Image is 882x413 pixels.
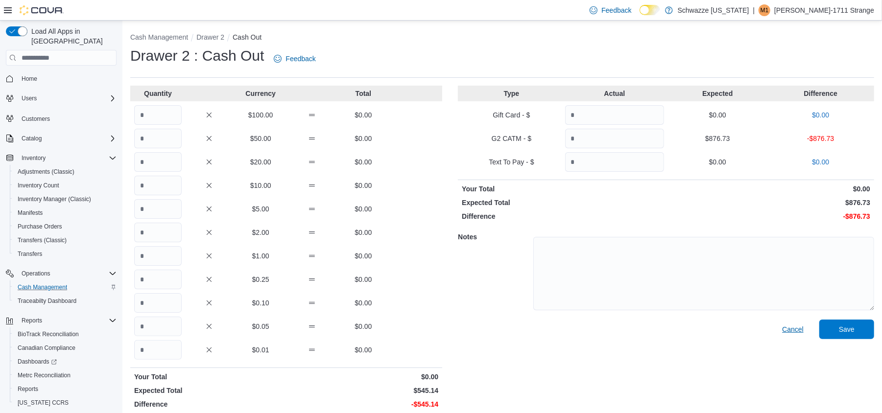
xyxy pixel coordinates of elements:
input: Quantity [134,317,182,336]
button: Catalog [18,133,46,144]
span: Inventory [18,152,117,164]
p: $2.00 [237,228,285,237]
span: Manifests [18,209,43,217]
p: $0.00 [771,157,870,167]
span: [US_STATE] CCRS [18,399,69,407]
p: Difference [462,211,664,221]
span: Purchase Orders [18,223,62,230]
a: Inventory Count [14,180,63,191]
button: Cancel [778,320,808,339]
a: Feedback [270,49,319,69]
span: Inventory Count [14,180,117,191]
button: Purchase Orders [10,220,120,233]
span: Traceabilty Dashboard [18,297,76,305]
p: -$876.73 [771,134,870,143]
span: Feedback [286,54,315,64]
p: $0.00 [340,181,387,190]
span: Inventory [22,154,46,162]
span: Dashboards [14,356,117,367]
button: Inventory Count [10,179,120,192]
span: Home [18,72,117,85]
a: Transfers [14,248,46,260]
p: Currency [237,89,285,98]
span: Reports [22,317,42,324]
input: Quantity [134,270,182,289]
button: Canadian Compliance [10,341,120,355]
span: Home [22,75,37,83]
p: $0.00 [340,275,387,284]
button: Cash Out [233,33,262,41]
span: Transfers [14,248,117,260]
a: [US_STATE] CCRS [14,397,72,409]
a: Purchase Orders [14,221,66,232]
button: Inventory [18,152,49,164]
span: Washington CCRS [14,397,117,409]
p: | [753,4,755,16]
a: Adjustments (Classic) [14,166,78,178]
button: Manifests [10,206,120,220]
span: Metrc Reconciliation [14,369,117,381]
span: Load All Apps in [GEOGRAPHIC_DATA] [27,26,117,46]
span: Manifests [14,207,117,219]
span: Cash Management [18,283,67,291]
button: Drawer 2 [196,33,224,41]
p: $0.00 [340,228,387,237]
p: $20.00 [237,157,285,167]
p: $0.00 [668,157,767,167]
p: $0.00 [340,110,387,120]
h1: Drawer 2 : Cash Out [130,46,264,66]
span: Inventory Manager (Classic) [14,193,117,205]
p: Total [340,89,387,98]
button: Catalog [2,132,120,145]
span: Transfers (Classic) [18,236,67,244]
span: Traceabilty Dashboard [14,295,117,307]
span: BioTrack Reconciliation [18,330,79,338]
p: -$545.14 [288,399,439,409]
img: Cova [20,5,64,15]
a: Customers [18,113,54,125]
p: [PERSON_NAME]-1711 Strange [774,4,874,16]
p: $10.00 [237,181,285,190]
input: Quantity [134,105,182,125]
input: Quantity [134,246,182,266]
a: BioTrack Reconciliation [14,328,83,340]
p: $0.00 [340,157,387,167]
span: Users [22,94,37,102]
p: Your Total [462,184,664,194]
h5: Notes [458,227,531,247]
span: Cash Management [14,281,117,293]
a: Dashboards [14,356,61,367]
span: Catalog [18,133,117,144]
span: Inventory Manager (Classic) [18,195,91,203]
a: Feedback [586,0,635,20]
button: Operations [2,267,120,280]
span: Dark Mode [640,15,640,16]
p: -$876.73 [668,211,870,221]
p: Expected Total [134,386,285,395]
span: Purchase Orders [14,221,117,232]
span: Save [839,324,855,334]
button: Adjustments (Classic) [10,165,120,179]
button: BioTrack Reconciliation [10,327,120,341]
p: Your Total [134,372,285,382]
p: $0.00 [288,372,439,382]
button: Cash Management [10,280,120,294]
span: Users [18,92,117,104]
input: Quantity [134,293,182,313]
p: Actual [565,89,664,98]
button: Customers [2,111,120,125]
div: Mick-1711 Strange [759,4,770,16]
input: Quantity [565,129,664,148]
span: Canadian Compliance [18,344,75,352]
input: Quantity [134,129,182,148]
button: [US_STATE] CCRS [10,396,120,410]
p: Schwazze [US_STATE] [678,4,749,16]
input: Dark Mode [640,5,660,15]
a: Manifests [14,207,47,219]
p: G2 CATM - $ [462,134,561,143]
input: Quantity [134,152,182,172]
span: Metrc Reconciliation [18,371,71,379]
span: Customers [18,112,117,124]
span: Feedback [601,5,631,15]
button: Operations [18,268,54,279]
